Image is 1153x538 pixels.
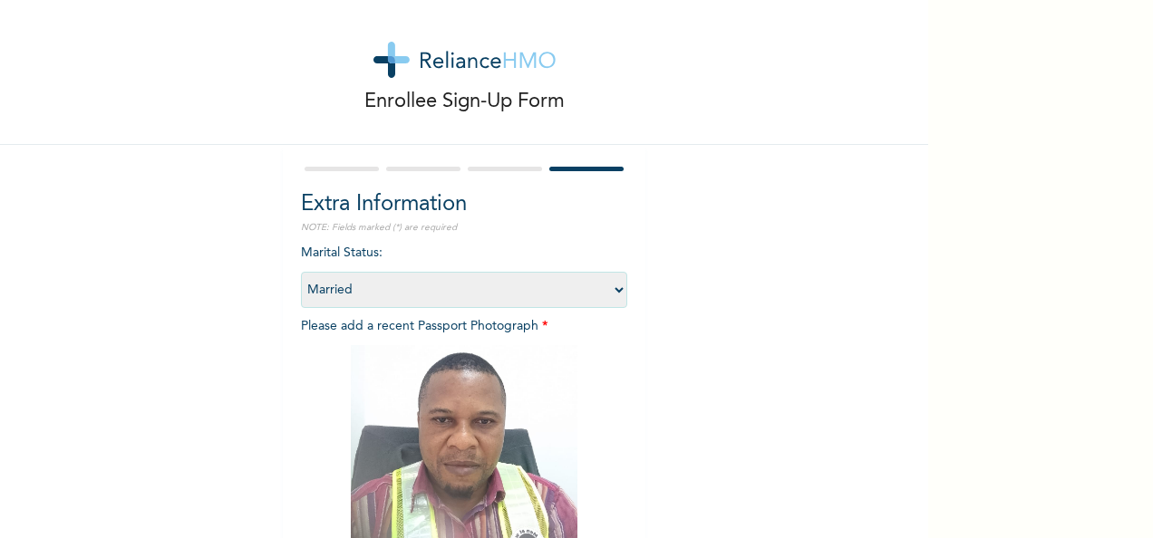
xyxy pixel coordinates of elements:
p: NOTE: Fields marked (*) are required [301,221,627,235]
span: Marital Status : [301,246,627,296]
img: logo [373,42,556,78]
h2: Extra Information [301,188,627,221]
p: Enrollee Sign-Up Form [364,87,565,117]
